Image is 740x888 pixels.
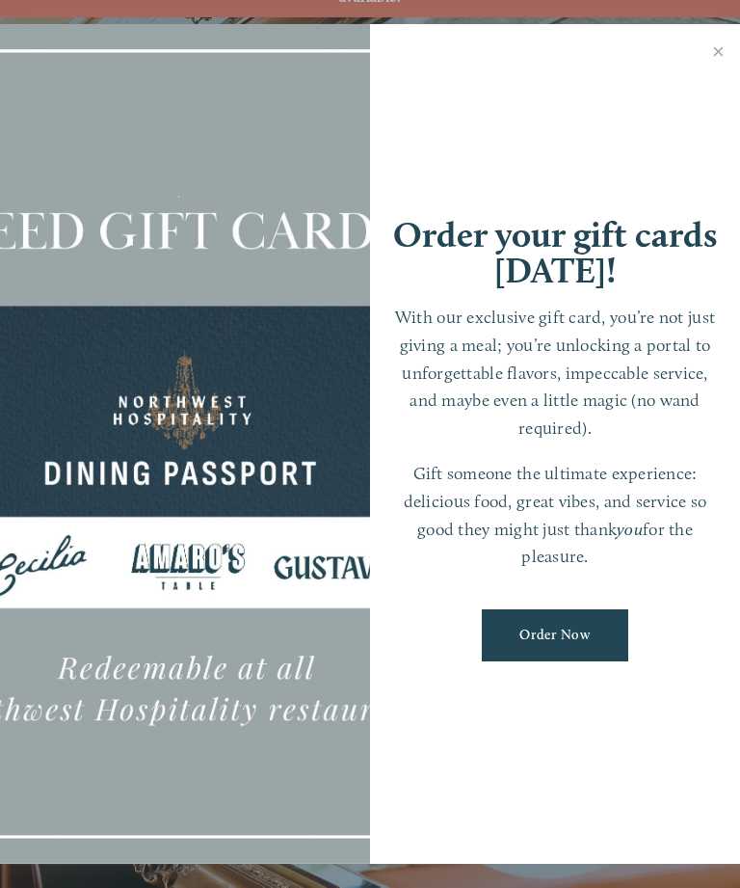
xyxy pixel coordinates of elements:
a: Close [700,27,737,81]
a: Order Now [482,609,627,660]
p: With our exclusive gift card, you’re not just giving a meal; you’re unlocking a portal to unforge... [389,304,721,443]
h1: Order your gift cards [DATE]! [389,217,721,288]
em: you [617,519,643,539]
p: Gift someone the ultimate experience: delicious food, great vibes, and service so good they might... [389,460,721,571]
